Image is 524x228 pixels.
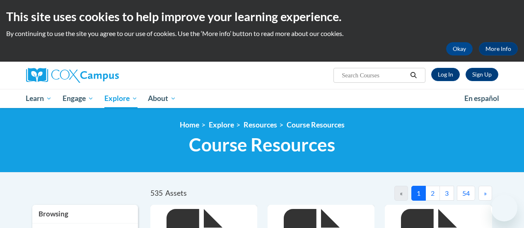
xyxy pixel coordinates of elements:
span: Explore [104,94,138,103]
a: About [142,89,181,108]
input: Search Courses [341,70,407,80]
a: More Info [479,42,518,55]
a: Register [466,68,498,81]
a: Learn [21,89,58,108]
span: 535 [150,189,163,197]
span: » [484,189,487,197]
div: Main menu [20,89,505,108]
button: Okay [446,42,473,55]
button: Search [407,70,420,80]
img: Cox Campus [26,68,119,83]
button: 1 [411,186,426,201]
button: 54 [457,186,475,201]
a: Engage [57,89,99,108]
iframe: Button to launch messaging window [491,195,517,221]
a: Home [180,120,199,129]
span: About [148,94,176,103]
span: Course Resources [189,134,335,156]
a: Log In [431,68,460,81]
span: En español [464,94,499,103]
a: Course Resources [287,120,345,129]
button: Next [478,186,492,201]
nav: Pagination Navigation [321,186,492,201]
p: By continuing to use the site you agree to our use of cookies. Use the ‘More info’ button to read... [6,29,518,38]
span: Learn [26,94,52,103]
h3: Browsing [39,209,132,219]
button: 3 [439,186,454,201]
a: Cox Campus [26,68,175,83]
span: Engage [63,94,94,103]
a: Explore [209,120,234,129]
span: Assets [165,189,187,197]
button: 2 [425,186,440,201]
h2: This site uses cookies to help improve your learning experience. [6,8,518,25]
a: Resources [244,120,277,129]
a: Explore [99,89,143,108]
a: En español [459,90,505,107]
